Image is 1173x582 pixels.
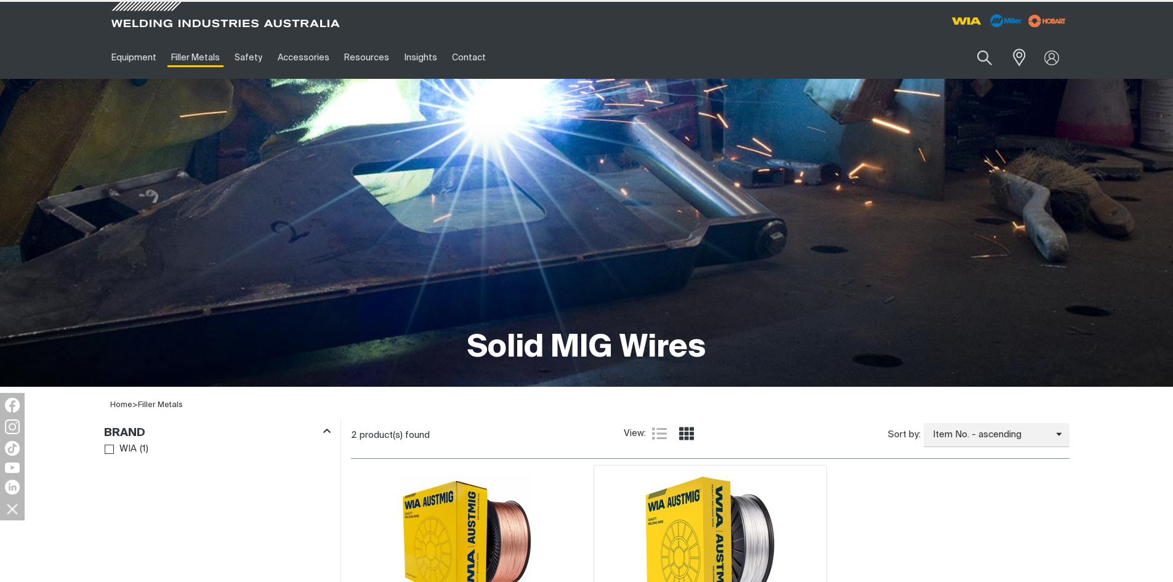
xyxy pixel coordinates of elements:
[652,426,667,441] a: List view
[467,328,706,368] h1: Solid MIG Wires
[2,498,23,519] img: hide socials
[5,419,20,434] img: Instagram
[5,463,20,473] img: YouTube
[924,428,1056,442] span: Item No. - ascending
[140,442,148,456] span: ( 1 )
[104,426,145,440] h3: Brand
[227,36,270,79] a: Safety
[119,442,137,456] span: WIA
[351,419,1070,451] section: Product list controls
[397,36,444,79] a: Insights
[5,441,20,456] img: TikTok
[948,43,1005,72] input: Product name or item number...
[104,419,331,458] aside: Filters
[104,424,331,440] div: Brand
[624,427,646,441] span: View:
[337,36,397,79] a: Resources
[5,398,20,413] img: Facebook
[1025,12,1070,30] img: miller
[360,430,430,440] span: product(s) found
[132,401,138,409] span: >
[105,441,137,458] a: WIA
[5,480,20,495] img: LinkedIn
[138,401,183,409] a: Filler Metals
[110,401,132,409] a: Home
[105,441,330,458] ul: Brand
[164,36,227,79] a: Filler Metals
[104,36,828,79] nav: Main
[964,43,1006,72] button: Search products
[270,36,337,79] a: Accessories
[445,36,493,79] a: Contact
[351,429,624,442] div: 2
[888,428,921,442] span: Sort by:
[104,36,164,79] a: Equipment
